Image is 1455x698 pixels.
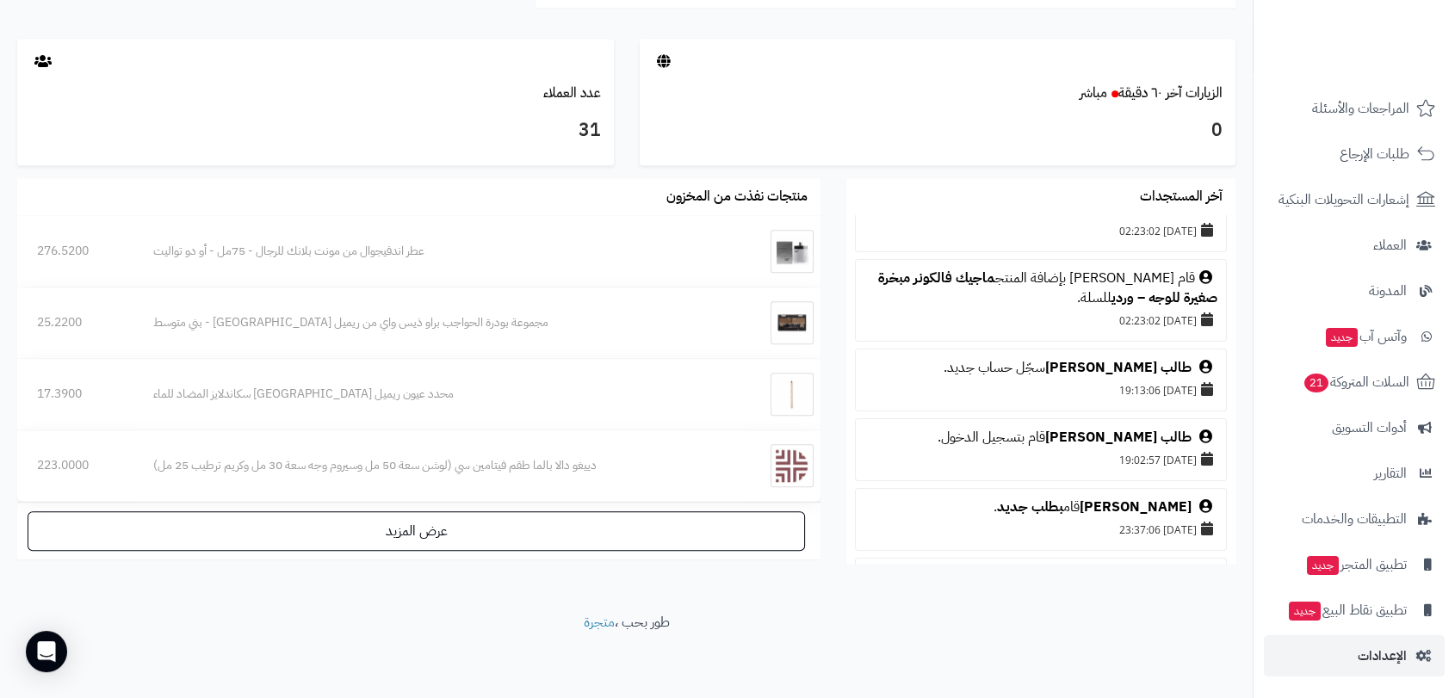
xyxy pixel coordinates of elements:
[1369,279,1407,303] span: المدونة
[1264,316,1445,357] a: وآتس آبجديد
[28,511,805,551] a: عرض المزيد
[1279,188,1409,212] span: إشعارات التحويلات البنكية
[771,230,814,273] img: عطر اندفيجوال من مونت بلانك للرجال - 75مل - أو دو تواليت
[153,386,728,403] div: محدد عيون ريميل [GEOGRAPHIC_DATA] سكاندلايز المضاد للماء
[666,189,808,205] h3: منتجات نفذت من المخزون
[1338,46,1439,82] img: logo-2.png
[864,308,1217,332] div: [DATE] 02:23:02
[771,373,814,416] img: محدد عيون ريميل لندن سكاندلايز المضاد للماء
[1264,133,1445,175] a: طلبات الإرجاع
[1305,553,1407,577] span: تطبيق المتجر
[1264,453,1445,494] a: التقارير
[1264,498,1445,540] a: التطبيقات والخدمات
[1080,83,1223,103] a: الزيارات آخر ٦٠ دقيقةمباشر
[37,243,114,260] div: 276.5200
[864,219,1217,243] div: [DATE] 02:23:02
[1264,270,1445,312] a: المدونة
[997,497,1063,517] a: بطلب جديد
[1264,544,1445,585] a: تطبيق المتجرجديد
[1289,602,1321,621] span: جديد
[1045,427,1192,448] a: طالب [PERSON_NAME]
[153,314,728,331] div: مجموعة بودرة الحواجب براو ذيس واي من ريميل [GEOGRAPHIC_DATA] - بني متوسط
[1332,416,1407,440] span: أدوات التسويق
[1304,374,1328,392] span: 21
[864,517,1217,541] div: [DATE] 23:37:06
[864,448,1217,472] div: [DATE] 19:02:57
[1324,324,1407,349] span: وآتس آب
[878,268,1217,308] a: ماجيك فالكونر مبخرة صغيرة للوجه – وردي
[37,457,114,474] div: 223.0000
[1264,590,1445,631] a: تطبيق نقاط البيعجديد
[864,199,1217,219] div: سجّل حساب جديد.
[1140,189,1223,205] h3: آخر المستجدات
[1374,461,1407,485] span: التقارير
[1303,370,1409,394] span: السلات المتروكة
[864,378,1217,402] div: [DATE] 19:13:06
[153,243,728,260] div: عطر اندفيجوال من مونت بلانك للرجال - 75مل - أو دو تواليت
[543,83,601,103] a: عدد العملاء
[1264,88,1445,129] a: المراجعات والأسئلة
[1045,357,1192,378] a: طالب [PERSON_NAME]
[1326,328,1358,347] span: جديد
[1340,142,1409,166] span: طلبات الإرجاع
[864,269,1217,308] div: قام [PERSON_NAME] بإضافة المنتج للسلة.
[1373,233,1407,257] span: العملاء
[1302,507,1407,531] span: التطبيقات والخدمات
[37,386,114,403] div: 17.3900
[1264,225,1445,266] a: العملاء
[30,116,601,145] h3: 31
[26,631,67,672] div: Open Intercom Messenger
[864,358,1217,378] div: سجّل حساب جديد.
[1307,556,1339,575] span: جديد
[584,612,615,633] a: متجرة
[37,314,114,331] div: 25.2200
[1287,598,1407,622] span: تطبيق نقاط البيع
[1080,497,1192,517] a: [PERSON_NAME]
[1080,83,1107,103] small: مباشر
[1264,361,1445,403] a: السلات المتروكة21
[1264,635,1445,676] a: الإعدادات
[864,497,1217,517] div: قام .
[1264,179,1445,220] a: إشعارات التحويلات البنكية
[771,444,814,487] img: دييغو دالا بالما طقم فيتامين سي (لوشن سعة 50 مل وسيروم وجه سعة 30 مل وكريم ترطيب 25 مل)
[1358,644,1407,668] span: الإعدادات
[1312,96,1409,120] span: المراجعات والأسئلة
[864,428,1217,448] div: قام بتسجيل الدخول.
[153,457,728,474] div: دييغو دالا بالما طقم فيتامين سي (لوشن سعة 50 مل وسيروم وجه سعة 30 مل وكريم ترطيب 25 مل)
[1264,407,1445,448] a: أدوات التسويق
[653,116,1223,145] h3: 0
[771,301,814,344] img: مجموعة بودرة الحواجب براو ذيس واي من ريميل لندن - بني متوسط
